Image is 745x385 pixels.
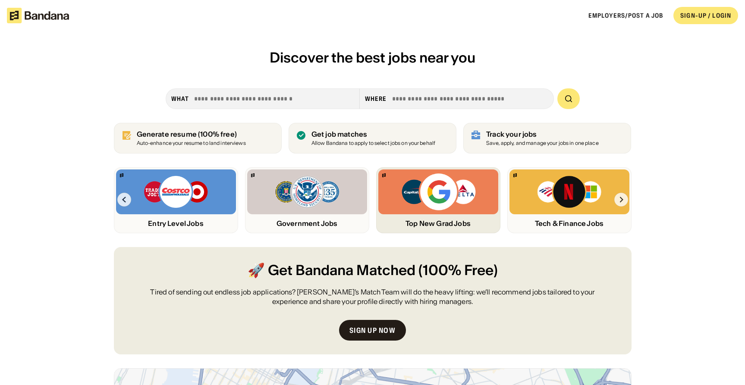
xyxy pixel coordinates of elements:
img: Trader Joe’s, Costco, Target logos [143,175,209,209]
div: Get job matches [311,130,435,138]
img: Bank of America, Netflix, Microsoft logos [537,175,602,209]
div: Tech & Finance Jobs [509,219,629,228]
img: Right Arrow [614,193,628,207]
div: Generate resume [137,130,246,138]
a: Employers/Post a job [588,12,663,19]
a: Bandana logoTrader Joe’s, Costco, Target logosEntry Level Jobs [114,167,238,233]
div: Tired of sending out endless job applications? [PERSON_NAME]’s Match Team will do the heavy lifti... [135,287,611,307]
a: Bandana logoCapital One, Google, Delta logosTop New Grad Jobs [376,167,500,233]
div: Save, apply, and manage your jobs in one place [486,141,599,146]
img: Bandana logo [251,173,255,177]
img: Bandana logotype [7,8,69,23]
span: Discover the best jobs near you [270,49,475,66]
a: Sign up now [339,320,406,341]
a: Bandana logoBank of America, Netflix, Microsoft logosTech & Finance Jobs [507,167,632,233]
img: Capital One, Google, Delta logos [400,172,475,212]
a: Generate resume (100% free)Auto-enhance your resume to land interviews [114,123,282,153]
div: Entry Level Jobs [116,219,236,228]
span: 🚀 Get Bandana Matched [248,261,415,280]
div: Government Jobs [247,219,367,228]
img: Bandana logo [120,173,123,177]
img: Bandana logo [513,173,517,177]
span: (100% free) [198,130,237,138]
div: SIGN-UP / LOGIN [680,12,731,19]
span: (100% Free) [418,261,498,280]
div: Track your jobs [486,130,599,138]
img: Bandana logo [382,173,386,177]
div: Allow Bandana to apply to select jobs on your behalf [311,141,435,146]
div: Top New Grad Jobs [378,219,498,228]
div: Sign up now [349,327,396,334]
a: Track your jobs Save, apply, and manage your jobs in one place [463,123,631,153]
a: Get job matches Allow Bandana to apply to select jobs on your behalf [289,123,456,153]
div: Auto-enhance your resume to land interviews [137,141,246,146]
a: Bandana logoFBI, DHS, MWRD logosGovernment Jobs [245,167,369,233]
img: FBI, DHS, MWRD logos [274,175,340,209]
img: Left Arrow [117,193,131,207]
div: Where [365,95,387,103]
div: what [171,95,189,103]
